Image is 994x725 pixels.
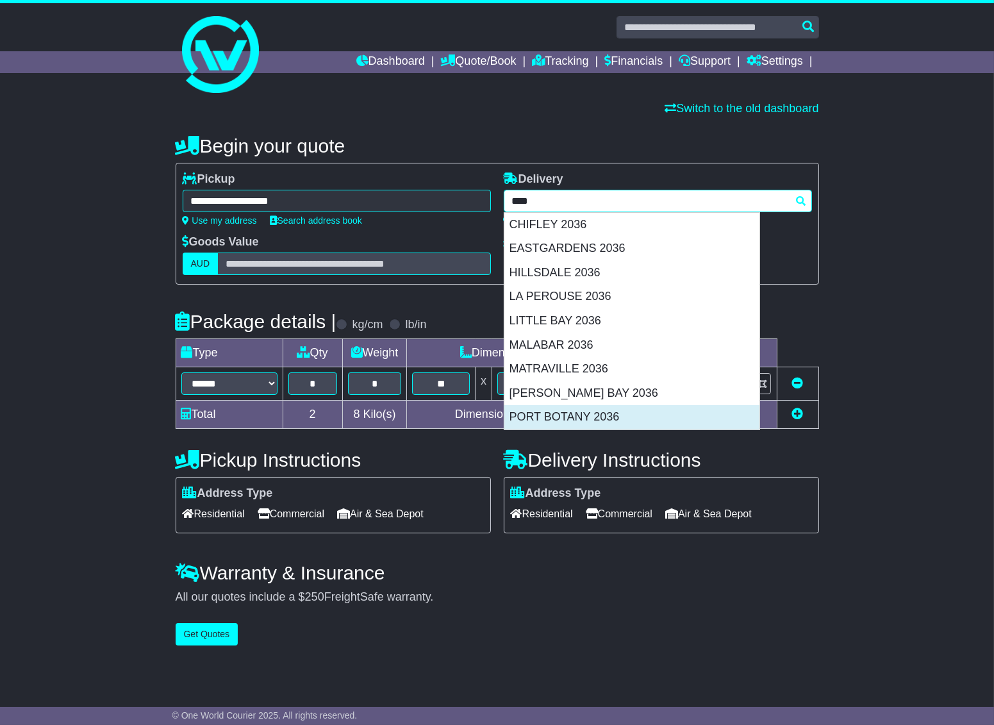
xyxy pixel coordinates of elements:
[511,504,573,524] span: Residential
[511,487,601,501] label: Address Type
[183,235,259,249] label: Goods Value
[504,261,759,285] div: HILLSDALE 2036
[440,51,516,73] a: Quote/Book
[283,339,342,367] td: Qty
[504,237,759,261] div: EASTGARDENS 2036
[604,51,663,73] a: Financials
[405,318,426,332] label: lb/in
[504,381,759,406] div: [PERSON_NAME] BAY 2036
[283,401,342,429] td: 2
[504,309,759,333] div: LITTLE BAY 2036
[176,311,336,332] h4: Package details |
[532,51,588,73] a: Tracking
[504,172,563,187] label: Delivery
[270,215,362,226] a: Search address book
[665,504,752,524] span: Air & Sea Depot
[172,710,358,721] span: © One World Courier 2025. All rights reserved.
[353,408,360,421] span: 8
[679,51,731,73] a: Support
[747,51,803,73] a: Settings
[176,135,819,156] h4: Begin your quote
[504,213,759,237] div: CHIFLEY 2036
[504,357,759,381] div: MATRAVILLE 2036
[176,339,283,367] td: Type
[504,333,759,358] div: MALABAR 2036
[337,504,424,524] span: Air & Sea Depot
[342,401,407,429] td: Kilo(s)
[407,339,645,367] td: Dimensions (L x W x H)
[176,590,819,604] div: All our quotes include a $ FreightSafe warranty.
[504,405,759,429] div: PORT BOTANY 2036
[407,401,645,429] td: Dimensions in Centimetre(s)
[342,339,407,367] td: Weight
[183,215,257,226] a: Use my address
[305,590,324,603] span: 250
[176,623,238,646] button: Get Quotes
[792,408,804,421] a: Add new item
[183,487,273,501] label: Address Type
[183,504,245,524] span: Residential
[176,401,283,429] td: Total
[665,102,818,115] a: Switch to the old dashboard
[504,285,759,309] div: LA PEROUSE 2036
[356,51,425,73] a: Dashboard
[183,253,219,275] label: AUD
[476,367,492,401] td: x
[176,562,819,583] h4: Warranty & Insurance
[183,172,235,187] label: Pickup
[258,504,324,524] span: Commercial
[176,449,491,471] h4: Pickup Instructions
[586,504,652,524] span: Commercial
[352,318,383,332] label: kg/cm
[504,449,819,471] h4: Delivery Instructions
[792,377,804,390] a: Remove this item
[504,190,812,212] typeahead: Please provide city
